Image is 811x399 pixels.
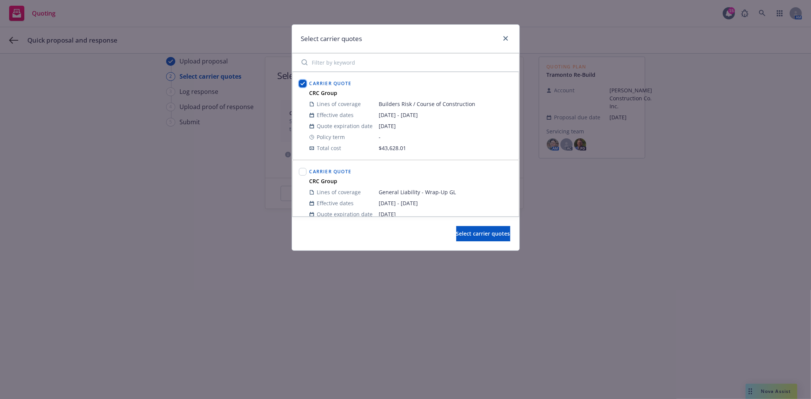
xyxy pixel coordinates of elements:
strong: CRC Group [309,89,338,97]
span: $43,628.01 [379,144,406,152]
span: Quote expiration date [317,122,373,130]
span: Carrier Quote [309,80,352,87]
input: Filter by keyword [297,55,514,70]
span: Effective dates [317,199,354,207]
a: close [501,34,510,43]
span: [DATE] - [DATE] [379,111,513,119]
span: Carrier Quote [309,168,352,175]
span: [DATE] [379,122,513,130]
span: Total cost [317,144,341,152]
span: Policy term [317,133,345,141]
span: - [379,133,513,141]
span: General Liability - Wrap-Up GL [379,188,513,196]
span: Builders Risk / Course of Construction [379,100,513,108]
span: Effective dates [317,111,354,119]
span: Select carrier quotes [456,230,510,237]
h1: Select carrier quotes [301,34,362,44]
span: Lines of coverage [317,100,361,108]
span: [DATE] [379,210,513,218]
span: Quote expiration date [317,210,373,218]
span: [DATE] - [DATE] [379,199,513,207]
span: Lines of coverage [317,188,361,196]
button: Select carrier quotes [456,226,510,241]
strong: CRC Group [309,177,338,185]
